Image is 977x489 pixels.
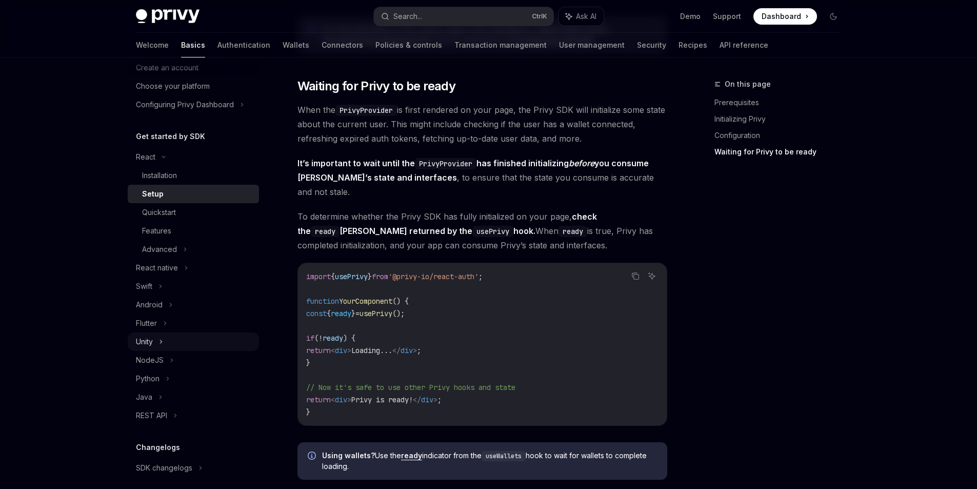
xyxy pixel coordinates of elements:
code: ready [559,226,587,237]
h5: Get started by SDK [136,130,205,143]
span: Dashboard [762,11,801,22]
a: Choose your platform [128,77,259,95]
span: { [331,272,335,281]
a: Dashboard [753,8,817,25]
code: PrivyProvider [335,105,397,116]
span: < [331,346,335,355]
span: div [335,395,347,404]
a: Wallets [283,33,309,57]
code: usePrivy [472,226,513,237]
button: Ask AI [645,269,659,283]
div: Configuring Privy Dashboard [136,99,234,111]
div: Android [136,299,163,311]
span: YourComponent [339,297,392,306]
span: > [433,395,437,404]
div: Installation [142,169,177,182]
strong: Using wallets? [322,451,375,460]
a: ready [401,451,422,460]
button: Search...CtrlK [374,7,553,26]
span: ; [417,346,421,355]
span: const [306,309,327,318]
span: if [306,334,314,343]
span: Ask AI [576,11,596,22]
div: Features [142,225,171,237]
a: Configuration [714,127,850,144]
a: Quickstart [128,203,259,222]
span: ; [437,395,442,404]
a: Basics [181,33,205,57]
div: Search... [393,10,422,23]
span: Ctrl K [532,12,547,21]
span: ready [331,309,351,318]
span: ( [314,334,318,343]
a: Connectors [322,33,363,57]
span: return [306,395,331,404]
span: On this page [725,78,771,90]
span: { [327,309,331,318]
a: Transaction management [454,33,547,57]
span: } [368,272,372,281]
img: dark logo [136,9,200,24]
button: Toggle dark mode [825,8,842,25]
a: Waiting for Privy to be ready [714,144,850,160]
div: Python [136,373,159,385]
a: User management [559,33,625,57]
a: Features [128,222,259,240]
div: NodeJS [136,354,164,366]
a: API reference [720,33,768,57]
div: Swift [136,280,152,292]
h5: Changelogs [136,441,180,454]
span: from [372,272,388,281]
code: useWallets [482,451,526,461]
span: '@privy-io/react-auth' [388,272,478,281]
a: Demo [680,11,701,22]
div: React native [136,262,178,274]
div: Choose your platform [136,80,210,92]
span: ready [323,334,343,343]
em: before [569,158,594,168]
span: function [306,297,339,306]
code: PrivyProvider [415,158,476,169]
span: Privy is ready! [351,395,413,404]
span: import [306,272,331,281]
div: Setup [142,188,164,200]
a: Recipes [679,33,707,57]
button: Copy the contents from the code block [629,269,642,283]
span: usePrivy [360,309,392,318]
span: } [306,358,310,367]
a: Installation [128,166,259,185]
span: < [331,395,335,404]
div: Advanced [142,243,177,256]
div: Quickstart [142,206,176,219]
div: React [136,151,155,163]
span: } [306,407,310,417]
span: Use the indicator from the hook to wait for wallets to complete loading. [322,451,657,472]
span: = [355,309,360,318]
span: > [413,346,417,355]
span: usePrivy [335,272,368,281]
a: Welcome [136,33,169,57]
svg: Info [308,452,318,462]
span: ! [318,334,323,343]
span: div [401,346,413,355]
div: REST API [136,409,167,422]
span: } [351,309,355,318]
span: Loading... [351,346,392,355]
span: > [347,395,351,404]
span: Waiting for Privy to be ready [297,78,456,94]
div: Flutter [136,317,157,329]
span: ) { [343,334,355,343]
a: Support [713,11,741,22]
span: // Now it's safe to use other Privy hooks and state [306,383,515,392]
a: Initializing Privy [714,111,850,127]
a: Policies & controls [375,33,442,57]
span: > [347,346,351,355]
span: </ [413,395,421,404]
a: Setup [128,185,259,203]
span: div [335,346,347,355]
button: Ask AI [559,7,604,26]
div: Unity [136,336,153,348]
a: Security [637,33,666,57]
span: (); [392,309,405,318]
span: </ [392,346,401,355]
